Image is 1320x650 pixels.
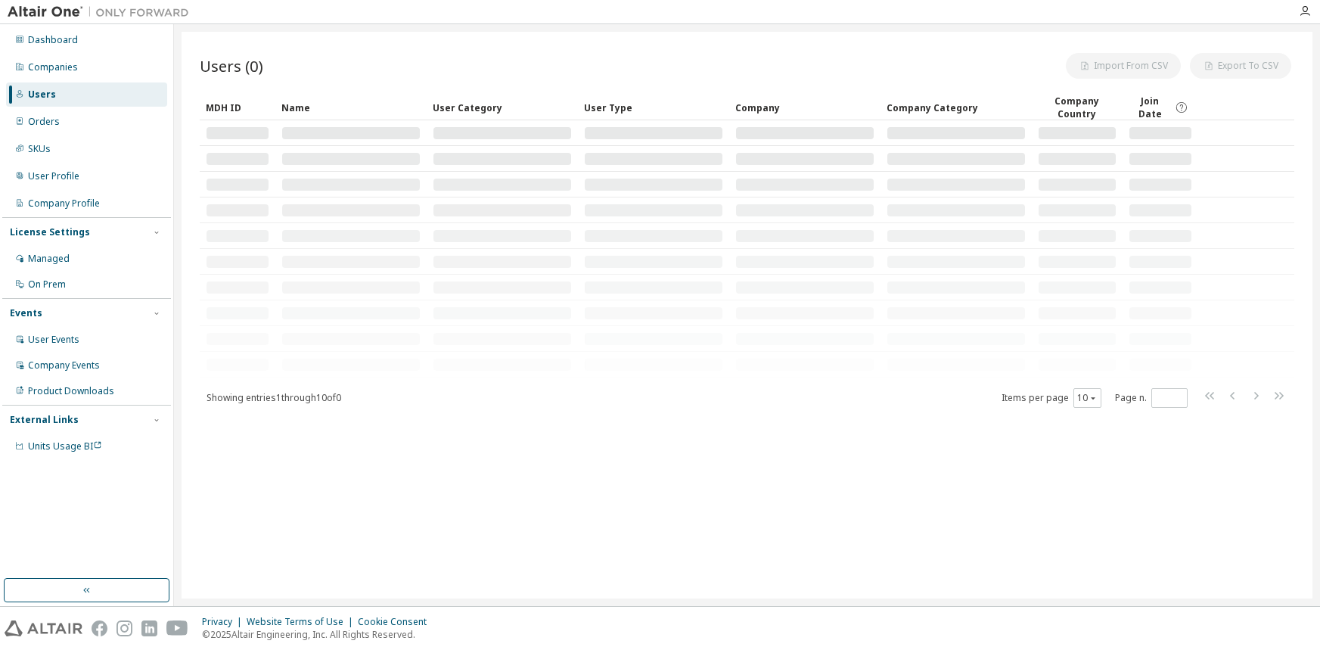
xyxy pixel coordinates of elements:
[358,616,436,628] div: Cookie Consent
[202,628,436,641] p: © 2025 Altair Engineering, Inc. All Rights Reserved.
[92,620,107,636] img: facebook.svg
[8,5,197,20] img: Altair One
[247,616,358,628] div: Website Terms of Use
[1077,392,1098,404] button: 10
[28,170,79,182] div: User Profile
[10,307,42,319] div: Events
[28,197,100,210] div: Company Profile
[584,95,723,120] div: User Type
[887,95,1026,120] div: Company Category
[1038,95,1117,120] div: Company Country
[116,620,132,636] img: instagram.svg
[433,95,572,120] div: User Category
[5,620,82,636] img: altair_logo.svg
[28,116,60,128] div: Orders
[28,253,70,265] div: Managed
[28,385,114,397] div: Product Downloads
[10,226,90,238] div: License Settings
[28,89,56,101] div: Users
[1115,388,1188,408] span: Page n.
[207,391,341,404] span: Showing entries 1 through 10 of 0
[206,95,269,120] div: MDH ID
[1175,101,1188,114] svg: Date when the user was first added or directly signed up. If the user was deleted and later re-ad...
[28,359,100,372] div: Company Events
[1129,95,1172,120] span: Join Date
[1066,53,1181,79] button: Import From CSV
[28,34,78,46] div: Dashboard
[28,440,102,453] span: Units Usage BI
[166,620,188,636] img: youtube.svg
[28,143,51,155] div: SKUs
[28,278,66,291] div: On Prem
[28,61,78,73] div: Companies
[1002,388,1101,408] span: Items per page
[141,620,157,636] img: linkedin.svg
[281,95,421,120] div: Name
[28,334,79,346] div: User Events
[1190,53,1291,79] button: Export To CSV
[200,55,263,76] span: Users (0)
[10,414,79,426] div: External Links
[202,616,247,628] div: Privacy
[735,95,874,120] div: Company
